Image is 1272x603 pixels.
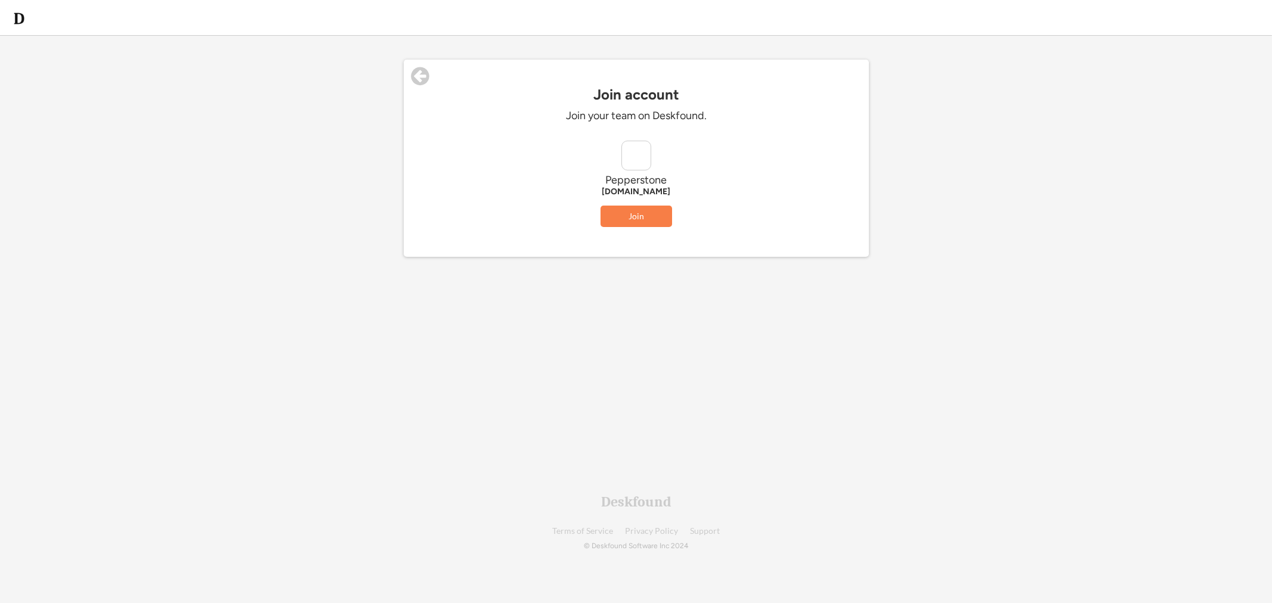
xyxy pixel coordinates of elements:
[601,495,671,509] div: Deskfound
[625,527,678,536] a: Privacy Policy
[1239,8,1260,29] img: yH5BAEAAAAALAAAAAABAAEAAAIBRAA7
[552,527,613,536] a: Terms of Service
[457,173,815,187] div: Pepperstone
[404,86,869,103] div: Join account
[690,527,720,536] a: Support
[457,187,815,197] div: [DOMAIN_NAME]
[457,109,815,123] div: Join your team on Deskfound.
[601,206,672,227] button: Join
[622,141,651,170] img: yH5BAEAAAAALAAAAAABAAEAAAIBRAA7
[12,11,26,26] img: d-whitebg.png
